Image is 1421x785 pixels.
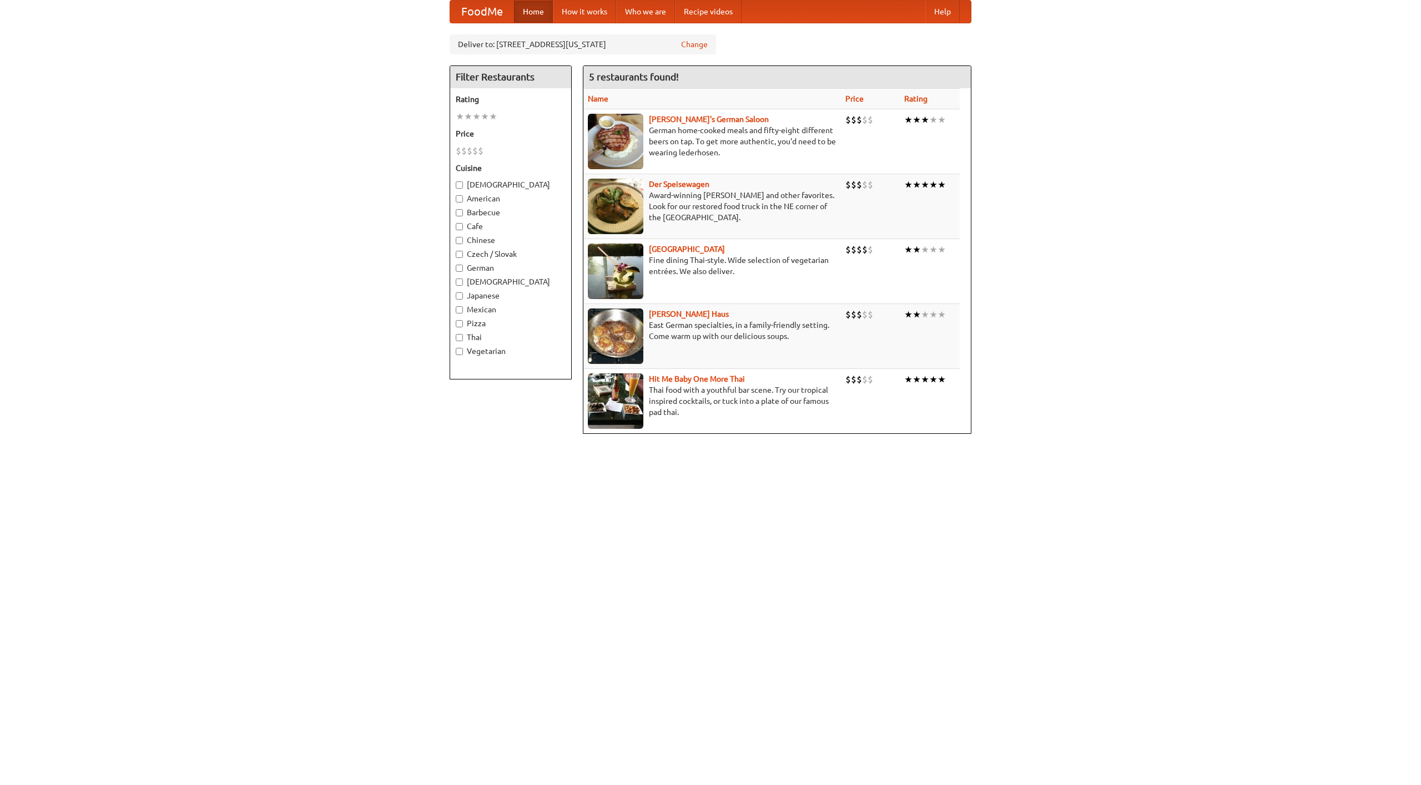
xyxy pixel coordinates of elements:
label: Czech / Slovak [456,249,566,260]
li: $ [851,308,856,321]
p: East German specialties, in a family-friendly setting. Come warm up with our delicious soups. [588,320,837,342]
li: ★ [929,179,938,191]
a: Recipe videos [675,1,742,23]
h5: Cuisine [456,163,566,174]
li: ★ [921,244,929,256]
li: $ [868,308,873,321]
li: $ [868,244,873,256]
li: $ [868,114,873,126]
li: ★ [938,308,946,321]
li: $ [862,373,868,386]
p: Thai food with a youthful bar scene. Try our tropical inspired cocktails, or tuck into a plate of... [588,384,837,418]
li: $ [868,373,873,386]
li: $ [856,244,862,256]
input: [DEMOGRAPHIC_DATA] [456,278,463,286]
li: ★ [921,308,929,321]
li: ★ [456,110,464,123]
li: $ [851,114,856,126]
li: ★ [913,179,921,191]
a: Change [681,39,708,50]
li: ★ [921,373,929,386]
label: Vegetarian [456,346,566,357]
li: ★ [921,179,929,191]
li: ★ [913,308,921,321]
a: Rating [904,94,928,103]
input: Thai [456,334,463,341]
li: $ [856,373,862,386]
a: FoodMe [450,1,514,23]
img: babythai.jpg [588,373,643,429]
a: How it works [553,1,616,23]
li: ★ [929,114,938,126]
label: German [456,262,566,274]
li: $ [851,179,856,191]
label: [DEMOGRAPHIC_DATA] [456,179,566,190]
label: American [456,193,566,204]
li: $ [862,114,868,126]
li: ★ [938,114,946,126]
label: Barbecue [456,207,566,218]
input: [DEMOGRAPHIC_DATA] [456,181,463,189]
li: $ [845,179,851,191]
li: ★ [921,114,929,126]
input: Japanese [456,292,463,300]
li: $ [467,145,472,157]
p: Fine dining Thai-style. Wide selection of vegetarian entrées. We also deliver. [588,255,837,277]
input: German [456,265,463,272]
a: Der Speisewagen [649,180,709,189]
li: $ [862,179,868,191]
li: $ [456,145,461,157]
li: ★ [929,244,938,256]
a: Price [845,94,864,103]
li: $ [472,145,478,157]
b: Hit Me Baby One More Thai [649,374,745,383]
li: ★ [929,308,938,321]
div: Deliver to: [STREET_ADDRESS][US_STATE] [450,34,716,54]
li: $ [478,145,483,157]
li: $ [862,244,868,256]
img: esthers.jpg [588,114,643,169]
li: ★ [464,110,472,123]
li: $ [856,114,862,126]
li: $ [862,308,868,321]
a: Who we are [616,1,675,23]
li: ★ [489,110,497,123]
input: Pizza [456,320,463,327]
p: German home-cooked meals and fifty-eight different beers on tap. To get more authentic, you'd nee... [588,125,837,158]
a: [PERSON_NAME] Haus [649,310,729,318]
li: ★ [913,244,921,256]
h4: Filter Restaurants [450,66,571,88]
label: [DEMOGRAPHIC_DATA] [456,276,566,287]
input: Mexican [456,306,463,313]
li: ★ [929,373,938,386]
a: [GEOGRAPHIC_DATA] [649,245,725,254]
input: Barbecue [456,209,463,216]
input: Chinese [456,237,463,244]
a: [PERSON_NAME]'s German Saloon [649,115,769,124]
h5: Rating [456,94,566,105]
li: ★ [938,373,946,386]
li: $ [845,114,851,126]
label: Japanese [456,290,566,301]
li: $ [856,308,862,321]
li: ★ [938,244,946,256]
label: Thai [456,332,566,343]
li: ★ [913,373,921,386]
a: Home [514,1,553,23]
label: Mexican [456,304,566,315]
li: $ [868,179,873,191]
li: ★ [904,244,913,256]
li: $ [461,145,467,157]
img: speisewagen.jpg [588,179,643,234]
li: $ [856,179,862,191]
img: kohlhaus.jpg [588,308,643,364]
li: ★ [938,179,946,191]
input: Vegetarian [456,348,463,355]
label: Cafe [456,221,566,232]
li: $ [851,373,856,386]
li: ★ [472,110,481,123]
img: satay.jpg [588,244,643,299]
li: ★ [904,308,913,321]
